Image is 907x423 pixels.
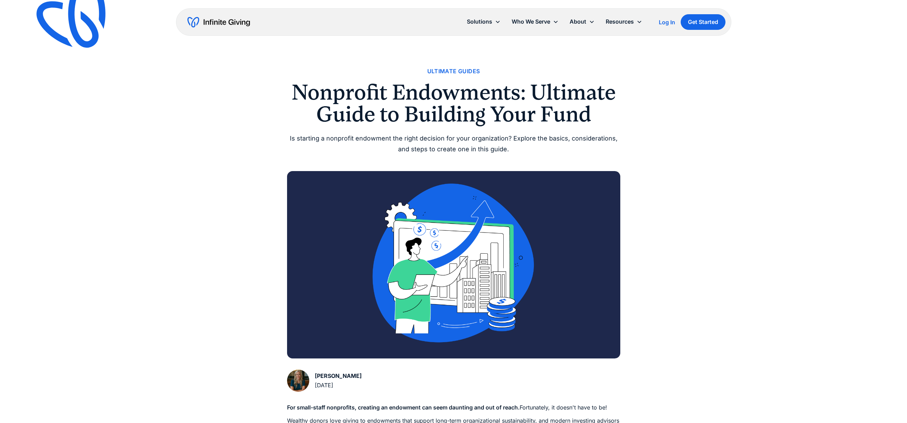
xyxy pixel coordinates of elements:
div: [DATE] [315,381,362,390]
div: Who We Serve [506,14,564,29]
a: Log In [659,18,675,26]
div: About [564,14,600,29]
div: About [570,17,586,26]
div: Resources [606,17,634,26]
div: Log In [659,19,675,25]
h1: Nonprofit Endowments: Ultimate Guide to Building Your Fund [287,82,620,125]
a: Get Started [681,14,725,30]
a: home [187,17,250,28]
a: [PERSON_NAME][DATE] [287,370,362,392]
strong: For small-staff nonprofits, creating an endowment can seem daunting and out of reach. [287,404,520,411]
a: Ultimate Guides [427,67,480,76]
p: Fortunately, it doesn't have to be! [287,403,620,412]
div: Is starting a nonprofit endowment the right decision for your organization? Explore the basics, c... [287,133,620,154]
div: Who We Serve [512,17,550,26]
div: Solutions [461,14,506,29]
div: Solutions [467,17,492,26]
div: Resources [600,14,648,29]
div: [PERSON_NAME] [315,371,362,381]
